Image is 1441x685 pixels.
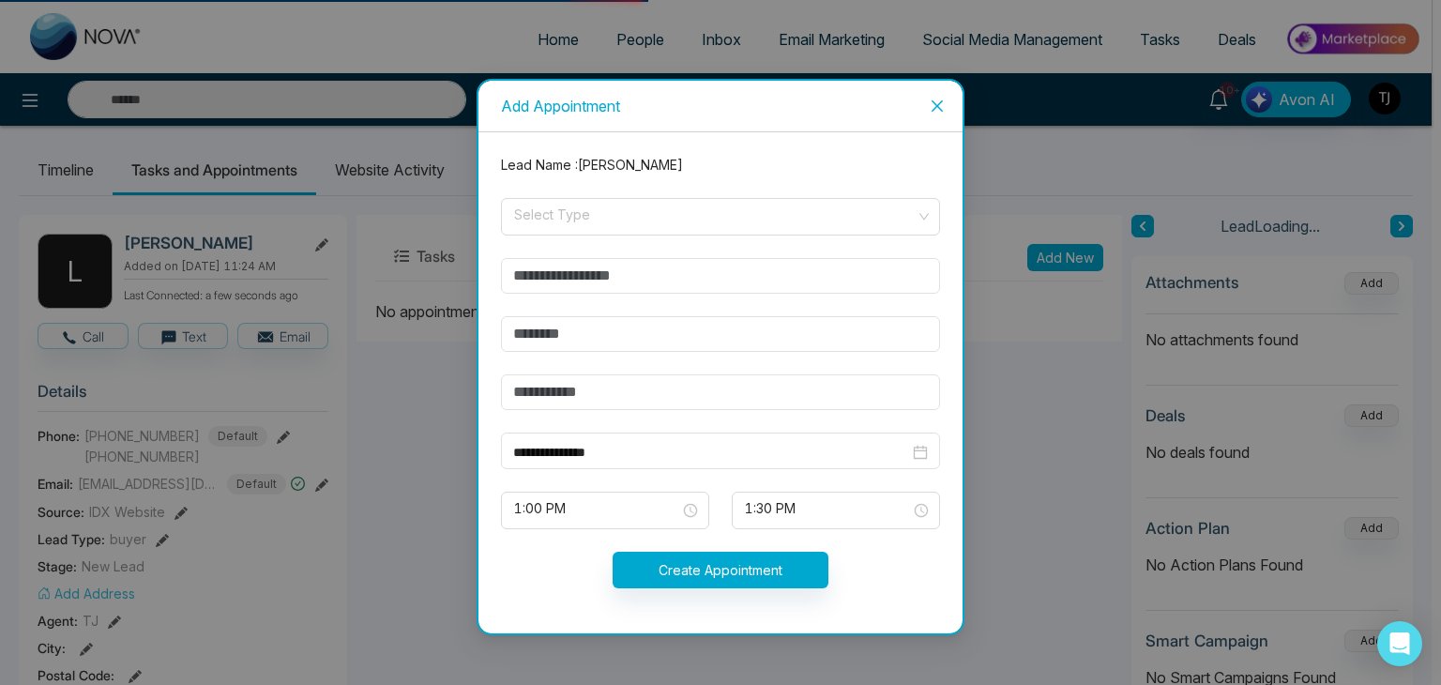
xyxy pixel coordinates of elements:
[745,495,927,526] span: 1:30 PM
[514,495,696,526] span: 1:00 PM
[490,155,951,175] div: Lead Name : [PERSON_NAME]
[1377,621,1422,666] div: Open Intercom Messenger
[930,99,945,114] span: close
[501,96,940,116] div: Add Appointment
[912,81,963,131] button: Close
[613,552,828,588] button: Create Appointment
